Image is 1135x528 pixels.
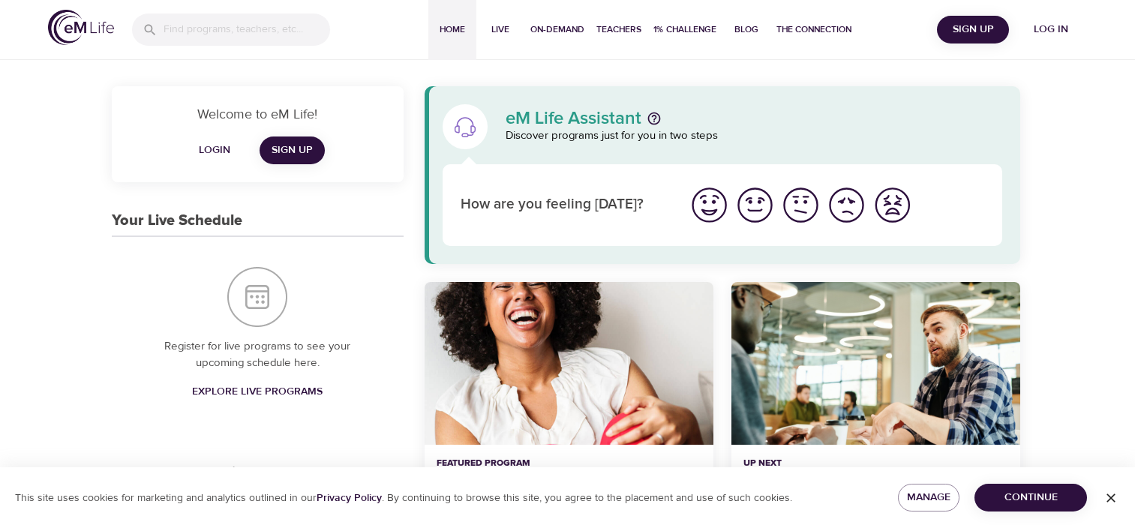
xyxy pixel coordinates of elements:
[142,338,374,372] p: Register for live programs to see your upcoming schedule here.
[734,184,776,226] img: good
[192,382,323,401] span: Explore Live Programs
[596,22,641,37] span: Teachers
[260,136,325,164] a: Sign Up
[872,184,913,226] img: worst
[731,282,1020,445] button: Mindful Daily
[869,182,915,228] button: I'm feeling worst
[425,282,713,445] button: 7 Days of Happiness
[986,488,1075,507] span: Continue
[186,378,329,406] a: Explore Live Programs
[974,484,1087,511] button: Continue
[434,22,470,37] span: Home
[1021,20,1081,39] span: Log in
[317,491,382,505] a: Privacy Policy
[898,484,960,511] button: Manage
[530,22,584,37] span: On-Demand
[437,457,701,470] p: Featured Program
[112,212,242,229] h3: Your Live Schedule
[778,182,824,228] button: I'm feeling ok
[910,488,948,507] span: Manage
[506,109,641,127] p: eM Life Assistant
[743,457,918,470] p: Up Next
[461,194,668,216] p: How are you feeling [DATE]?
[1015,16,1087,43] button: Log in
[686,182,732,228] button: I'm feeling great
[943,20,1003,39] span: Sign Up
[653,22,716,37] span: 1% Challenge
[227,267,287,327] img: Your Live Schedule
[732,182,778,228] button: I'm feeling good
[824,182,869,228] button: I'm feeling bad
[776,22,851,37] span: The Connection
[826,184,867,226] img: bad
[689,184,730,226] img: great
[453,115,477,139] img: eM Life Assistant
[164,13,330,46] input: Find programs, teachers, etc...
[197,141,233,160] span: Login
[112,465,248,482] h3: On-Demand Playlist
[48,10,114,45] img: logo
[130,104,386,124] p: Welcome to eM Life!
[191,136,239,164] button: Login
[780,184,821,226] img: ok
[728,22,764,37] span: Blog
[506,127,1003,145] p: Discover programs just for you in two steps
[937,16,1009,43] button: Sign Up
[272,141,313,160] span: Sign Up
[482,22,518,37] span: Live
